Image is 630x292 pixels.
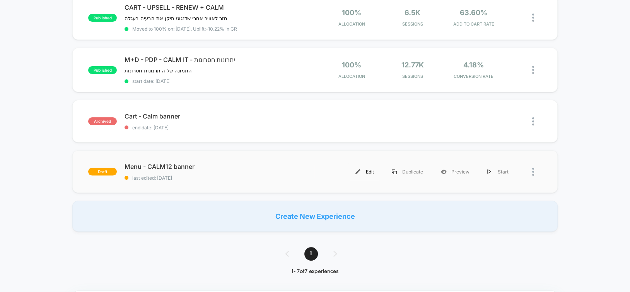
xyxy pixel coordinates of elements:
[278,268,352,275] div: 1 - 7 of 7 experiences
[88,14,117,22] span: published
[338,21,365,27] span: Allocation
[445,74,502,79] span: CONVERSION RATE
[463,61,484,69] span: 4.18%
[338,74,365,79] span: Allocation
[532,66,534,74] img: close
[460,9,487,17] span: 63.60%
[405,9,420,17] span: 6.5k
[125,163,314,170] span: Menu - CALM12 banner
[532,117,534,125] img: close
[384,74,441,79] span: Sessions
[445,21,502,27] span: ADD TO CART RATE
[125,15,227,21] span: חזר לאוויר אחרי שדנגוט תיקן את הבעיה בעגלה
[383,163,432,180] div: Duplicate
[125,67,192,74] span: התמונה של היתרנונות חסרונות
[125,175,314,181] span: last edited: [DATE]
[132,26,237,32] span: Moved to 100% on: [DATE] . Uplift: -10.22% in CR
[125,112,314,120] span: Cart - Calm banner
[401,61,424,69] span: 12.77k
[355,169,360,174] img: menu
[125,78,314,84] span: start date: [DATE]
[125,3,314,11] span: CART - UPSELL - RENEW + CALM
[532,14,534,22] img: close
[72,201,557,232] div: Create New Experience
[487,169,491,174] img: menu
[342,61,361,69] span: 100%
[432,163,478,180] div: Preview
[478,163,517,180] div: Start
[384,21,441,27] span: Sessions
[125,125,314,131] span: end date: [DATE]
[392,169,397,174] img: menu
[88,117,117,125] span: archived
[532,168,534,176] img: close
[88,66,117,74] span: published
[304,247,318,261] span: 1
[88,168,117,175] span: draft
[125,56,314,64] span: M+D - PDP - CALM IT - יתרונות חסרונות
[342,9,361,17] span: 100%
[347,163,383,180] div: Edit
